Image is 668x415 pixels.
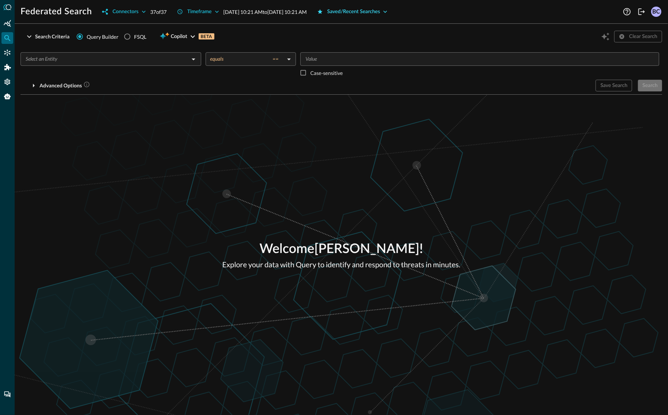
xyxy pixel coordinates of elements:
[1,18,13,29] div: Summary Insights
[327,7,380,16] div: Saved/Recent Searches
[636,6,648,18] button: Logout
[303,54,656,64] input: Value
[1,389,13,400] div: Chat
[20,80,94,91] button: Advanced Options
[199,33,214,39] p: BETA
[150,8,167,16] p: 37 of 37
[87,33,119,41] span: Query Builder
[98,6,150,18] button: Connectors
[134,33,147,41] div: FSQL
[222,259,461,270] p: Explore your data with Query to identify and respond to threats in minutes.
[2,61,14,73] div: Addons
[1,76,13,88] div: Settings
[621,6,633,18] button: Help
[173,6,224,18] button: Timeframe
[222,239,461,259] p: Welcome [PERSON_NAME] !
[40,81,90,90] div: Advanced Options
[23,54,187,64] input: Select an Entity
[187,7,212,16] div: Timeframe
[310,69,343,77] p: Case-sensitive
[20,6,92,18] h1: Federated Search
[1,32,13,44] div: Federated Search
[155,31,218,42] button: CopilotBETA
[188,54,199,64] button: Open
[1,47,13,59] div: Connectors
[273,56,278,62] span: ==
[210,56,284,62] div: equals
[224,8,307,16] p: [DATE] 10:21 AM to [DATE] 10:21 AM
[20,31,74,42] button: Search Criteria
[1,91,13,102] div: Query Agent
[210,56,224,62] span: equals
[112,7,138,16] div: Connectors
[651,7,661,17] div: BC
[171,32,187,41] span: Copilot
[313,6,392,18] button: Saved/Recent Searches
[35,32,70,41] div: Search Criteria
